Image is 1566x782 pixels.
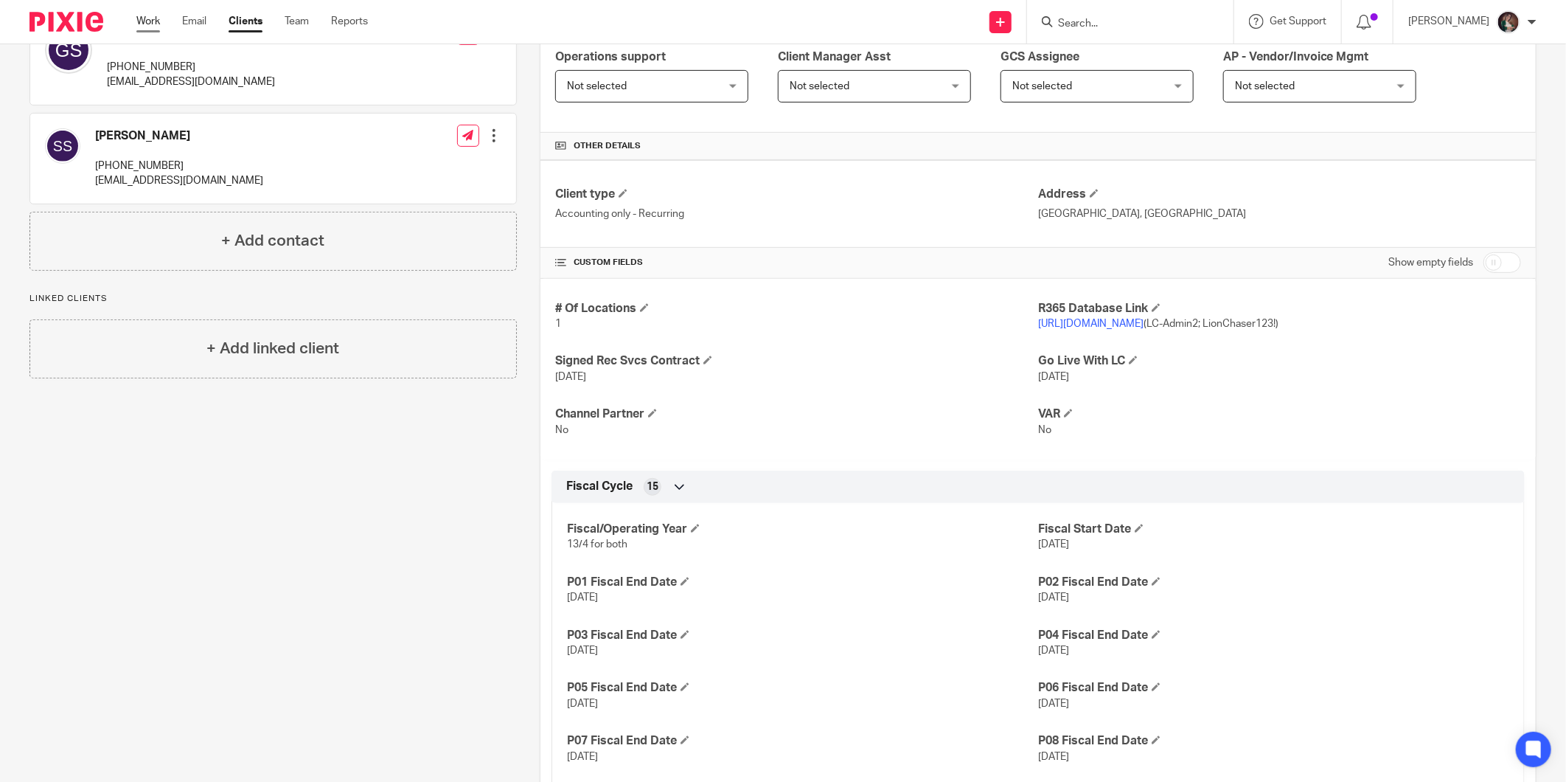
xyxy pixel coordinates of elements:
[1223,51,1369,63] span: AP - Vendor/Invoice Mgmt
[95,173,263,188] p: [EMAIL_ADDRESS][DOMAIN_NAME]
[107,60,275,75] p: [PHONE_NUMBER]
[1038,406,1521,422] h4: VAR
[555,301,1038,316] h4: # Of Locations
[555,319,561,329] span: 1
[1235,81,1295,91] span: Not selected
[1038,207,1521,221] p: [GEOGRAPHIC_DATA], [GEOGRAPHIC_DATA]
[206,337,339,360] h4: + Add linked client
[229,14,262,29] a: Clients
[1038,539,1069,550] span: [DATE]
[555,51,666,63] span: Operations support
[1038,733,1509,749] h4: P08 Fiscal End Date
[567,81,627,91] span: Not selected
[1038,187,1521,202] h4: Address
[95,159,263,173] p: [PHONE_NUMBER]
[1038,699,1069,709] span: [DATE]
[1038,319,1144,329] a: [URL][DOMAIN_NAME]
[1038,319,1278,329] span: (LC-Admin2; LionChaser123!)
[136,14,160,29] a: Work
[331,14,368,29] a: Reports
[567,699,598,709] span: [DATE]
[107,75,275,89] p: [EMAIL_ADDRESS][DOMAIN_NAME]
[567,592,598,603] span: [DATE]
[1388,255,1473,270] label: Show empty fields
[567,575,1038,590] h4: P01 Fiscal End Date
[1038,752,1069,762] span: [DATE]
[790,81,849,91] span: Not selected
[1038,425,1051,435] span: No
[566,479,633,494] span: Fiscal Cycle
[567,628,1038,643] h4: P03 Fiscal End Date
[567,733,1038,749] h4: P07 Fiscal End Date
[567,646,598,656] span: [DATE]
[555,257,1038,269] h4: CUSTOM FIELDS
[45,27,92,74] img: svg%3E
[1012,81,1072,91] span: Not selected
[1038,372,1069,382] span: [DATE]
[45,128,80,164] img: svg%3E
[1000,51,1079,63] span: GCS Assignee
[285,14,309,29] a: Team
[555,207,1038,221] p: Accounting only - Recurring
[95,128,263,144] h4: [PERSON_NAME]
[29,293,517,305] p: Linked clients
[567,522,1038,537] h4: Fiscal/Operating Year
[1270,16,1326,27] span: Get Support
[1038,301,1521,316] h4: R365 Database Link
[778,51,891,63] span: Client Manager Asst
[1057,18,1189,31] input: Search
[1038,522,1509,537] h4: Fiscal Start Date
[182,14,206,29] a: Email
[1038,646,1069,656] span: [DATE]
[567,539,627,550] span: 13/4 for both
[574,140,641,152] span: Other details
[555,406,1038,422] h4: Channel Partner
[1408,14,1489,29] p: [PERSON_NAME]
[1038,628,1509,643] h4: P04 Fiscal End Date
[1038,680,1509,696] h4: P06 Fiscal End Date
[29,12,103,32] img: Pixie
[555,187,1038,202] h4: Client type
[221,229,324,252] h4: + Add contact
[1038,592,1069,603] span: [DATE]
[555,372,586,382] span: [DATE]
[1038,353,1521,369] h4: Go Live With LC
[567,680,1038,696] h4: P05 Fiscal End Date
[1497,10,1520,34] img: Profile%20picture%20JUS.JPG
[555,353,1038,369] h4: Signed Rec Svcs Contract
[555,425,568,435] span: No
[567,752,598,762] span: [DATE]
[647,480,658,494] span: 15
[1038,575,1509,590] h4: P02 Fiscal End Date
